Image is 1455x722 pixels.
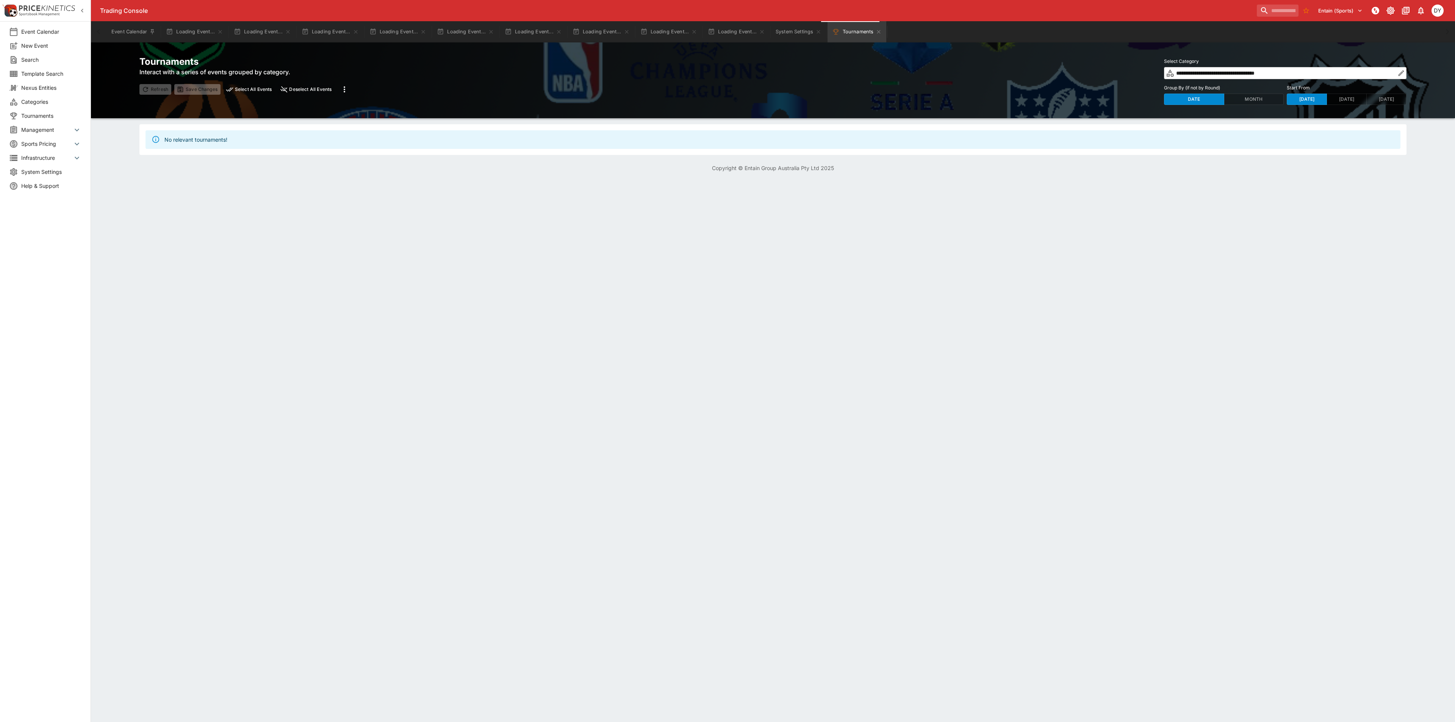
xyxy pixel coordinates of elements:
[1164,94,1224,105] button: Date
[828,21,886,42] button: Tournaments
[1164,94,1284,105] div: Group By (if not by Round)
[1224,94,1284,105] button: Month
[771,21,826,42] button: System Settings
[1384,4,1397,17] button: Toggle light/dark mode
[21,70,81,78] span: Template Search
[500,21,566,42] button: Loading Event...
[2,3,17,18] img: PriceKinetics Logo
[1327,94,1367,105] button: [DATE]
[1432,5,1444,17] div: dylan.brown
[21,42,81,50] span: New Event
[21,28,81,36] span: Event Calendar
[568,21,634,42] button: Loading Event...
[91,164,1455,172] p: Copyright © Entain Group Australia Pty Ltd 2025
[1429,2,1446,19] button: dylan.brown
[21,140,72,148] span: Sports Pricing
[1369,4,1382,17] button: NOT Connected to PK
[278,84,335,95] button: close
[1287,94,1406,105] div: Start From
[21,56,81,64] span: Search
[21,154,72,162] span: Infrastructure
[21,98,81,106] span: Categories
[1287,82,1406,94] label: Start From
[100,7,1254,15] div: Trading Console
[636,21,702,42] button: Loading Event...
[1414,4,1428,17] button: Notifications
[1314,5,1367,17] button: Select Tenant
[1366,94,1406,105] button: [DATE]
[21,168,81,176] span: System Settings
[365,21,431,42] button: Loading Event...
[19,13,60,16] img: Sportsbook Management
[1287,94,1327,105] button: [DATE]
[21,126,72,134] span: Management
[21,84,81,92] span: Nexus Entities
[1399,4,1413,17] button: Documentation
[338,83,351,96] button: more
[297,21,363,42] button: Loading Event...
[1164,82,1284,94] label: Group By (if not by Round)
[161,21,228,42] button: Loading Event...
[1300,5,1312,17] button: No Bookmarks
[432,21,499,42] button: Loading Event...
[224,84,275,95] button: preview
[19,5,75,11] img: PriceKinetics
[164,133,227,147] div: No relevant tournaments!
[1164,56,1406,67] label: Select Category
[139,67,351,77] h6: Interact with a series of events grouped by category.
[703,21,770,42] button: Loading Event...
[21,112,81,120] span: Tournaments
[1257,5,1299,17] input: search
[229,21,296,42] button: Loading Event...
[21,182,81,190] span: Help & Support
[107,21,160,42] button: Event Calendar
[139,56,351,67] h2: Tournaments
